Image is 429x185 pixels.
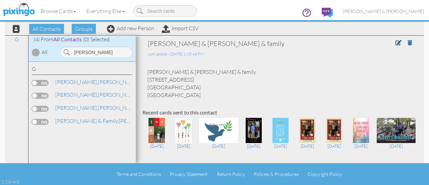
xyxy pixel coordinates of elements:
[55,104,140,112] a: [PERSON_NAME]
[272,118,289,143] img: 73633-1-1641832559527-9a8b7bd070c19150-qa.jpg
[322,8,333,18] img: comments.svg
[350,127,372,149] a: [DATE]
[36,3,81,19] a: Browse Cards
[217,171,245,177] a: Return Policy
[254,171,299,177] a: Policies & Procedures
[326,118,342,143] img: 70881-1-1639503212993-f115524f4baa8873-qa.jpg
[55,104,98,111] span: [PERSON_NAME],
[299,118,315,143] img: 70881-1-1639503212993-f115524f4baa8873-qa.jpg
[55,117,208,125] a: [PERSON_NAME] & [PERSON_NAME]
[117,171,161,177] a: Terms and Conditions
[199,118,238,143] img: 108764-1-1702617324155-c74a88ea803f44e3-qa.jpg
[199,127,238,149] a: [DATE]
[353,118,369,143] img: 50737-1-1610058601781-071107da93173ca0-qa.jpg
[42,48,48,56] div: All
[29,24,64,34] span: All Contacts
[32,65,132,75] div: G
[170,171,207,177] a: Privacy Statement
[296,127,319,149] a: [DATE]
[55,78,140,86] a: [PERSON_NAME]
[296,143,319,149] div: [DATE]
[55,91,140,99] a: [PERSON_NAME]
[148,118,165,143] img: 124522-1-1733182662053-a5fd321f34bf4900-qa.jpg
[243,127,265,149] a: [DATE]
[72,24,96,34] span: Groups
[243,143,265,149] div: [DATE]
[145,127,168,149] a: [DATE]
[323,127,346,149] a: [DATE]
[308,171,342,177] a: Copyright Policy
[28,36,136,43] div: (4) From
[246,118,262,143] img: 90206-1-1670623673071-0ed49e77123057dd-qa.jpg
[83,36,110,43] span: (0) Selected
[107,25,154,32] a: Add new Person
[11,35,22,43] a: G
[199,143,238,149] div: [DATE]
[172,127,195,149] a: [DATE]
[172,143,195,149] div: [DATE]
[175,118,191,143] img: 110041-1-1704915484395-273a325d116231fe-qa.jpg
[323,143,346,149] div: [DATE]
[53,36,82,42] span: All Contacts
[55,118,119,124] span: [PERSON_NAME] & family,
[1,2,37,18] img: pixingo logo
[81,3,130,19] a: Everything Else
[377,118,416,143] img: 48625-1-1608076674592-66910da00a36335b-qa.jpg
[350,143,372,149] div: [DATE]
[133,5,197,17] input: Search cards
[343,8,424,14] span: [PERSON_NAME] & [PERSON_NAME]
[145,143,168,149] div: [DATE]
[162,25,198,32] a: Import CSV
[269,143,292,149] div: [DATE]
[2,179,19,185] div: 2.2.0-463
[142,109,217,115] strong: Recent cards sent to this contact
[142,68,417,99] div: [PERSON_NAME] & [PERSON_NAME] & family [STREET_ADDRESS] [GEOGRAPHIC_DATA] [GEOGRAPHIC_DATA]
[148,39,357,48] div: [PERSON_NAME] & [PERSON_NAME] & family
[148,51,204,56] span: Last update - [DATE] 1:15:43 PM
[55,79,98,85] span: [PERSON_NAME],
[269,127,292,149] a: [DATE]
[55,91,98,98] span: [PERSON_NAME],
[377,127,416,149] a: [DATE]
[338,3,429,20] a: [PERSON_NAME] & [PERSON_NAME]
[377,143,416,149] div: [DATE]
